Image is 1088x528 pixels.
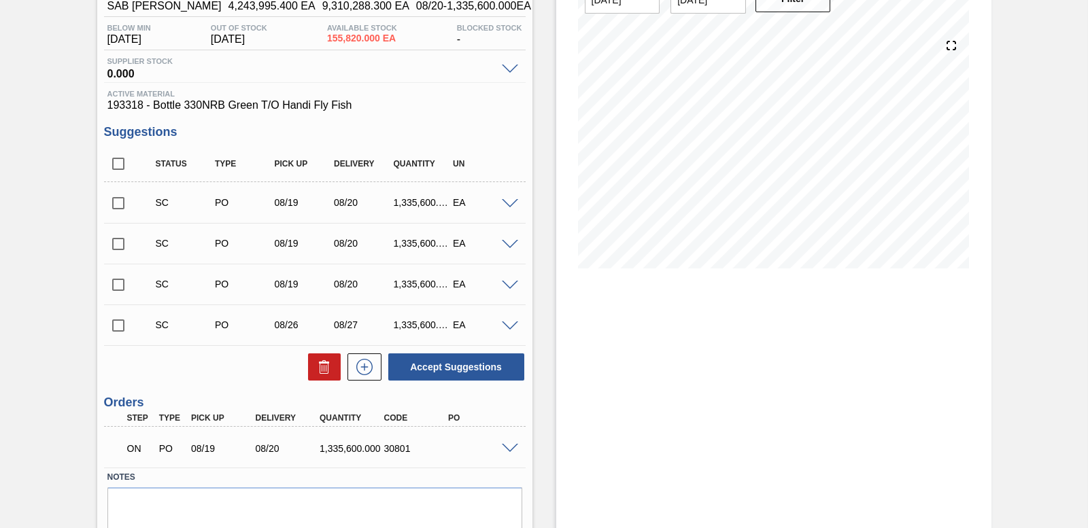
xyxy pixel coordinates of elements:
div: 08/19/2025 [271,279,337,289]
span: 0.000 [107,65,495,79]
span: 193318 - Bottle 330NRB Green T/O Handi Fly Fish [107,99,522,111]
div: UN [449,159,515,169]
span: Blocked Stock [457,24,522,32]
div: Pick up [271,159,337,169]
div: 1,335,600.000 [390,279,456,289]
button: Accept Suggestions [388,353,524,381]
div: Purchase order [211,197,277,208]
div: 30801 [381,443,452,454]
div: 08/19/2025 [271,238,337,249]
div: Suggestion Created [152,238,218,249]
div: Purchase order [156,443,188,454]
div: Quantity [390,159,456,169]
div: Negotiating Order [124,434,156,463]
div: - [454,24,526,46]
div: EA [449,197,515,208]
div: EA [449,238,515,249]
div: Accept Suggestions [381,352,526,382]
div: 08/20/2025 [252,443,323,454]
span: Below Min [107,24,151,32]
p: ON [127,443,153,454]
h3: Suggestions [104,125,526,139]
div: Delivery [330,159,396,169]
div: Purchase order [211,319,277,330]
div: 08/19/2025 [271,197,337,208]
div: 08/20/2025 [330,279,396,289]
div: Purchase order [211,279,277,289]
div: Purchase order [211,238,277,249]
div: 08/20/2025 [330,197,396,208]
div: Suggestion Created [152,279,218,289]
span: Available Stock [327,24,397,32]
div: Suggestion Created [152,197,218,208]
div: Quantity [316,413,387,423]
div: Pick up [188,413,258,423]
div: 1,335,600.000 [390,319,456,330]
span: Supplier Stock [107,57,495,65]
div: 08/26/2025 [271,319,337,330]
div: Step [124,413,156,423]
div: Code [381,413,452,423]
div: Delivery [252,413,323,423]
div: Status [152,159,218,169]
span: Out Of Stock [211,24,267,32]
span: 155,820.000 EA [327,33,397,43]
div: New suggestion [341,353,381,381]
span: Active Material [107,90,522,98]
div: 08/20/2025 [330,238,396,249]
label: Notes [107,468,522,487]
div: 08/27/2025 [330,319,396,330]
div: EA [449,319,515,330]
div: Suggestion Created [152,319,218,330]
div: 1,335,600.000 [316,443,387,454]
h3: Orders [104,395,526,410]
div: Type [156,413,188,423]
div: Type [211,159,277,169]
span: [DATE] [211,33,267,46]
div: Delete Suggestions [301,353,341,381]
span: [DATE] [107,33,151,46]
div: 1,335,600.000 [390,238,456,249]
div: EA [449,279,515,289]
div: PO [445,413,515,423]
div: 08/19/2025 [188,443,258,454]
div: 1,335,600.000 [390,197,456,208]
